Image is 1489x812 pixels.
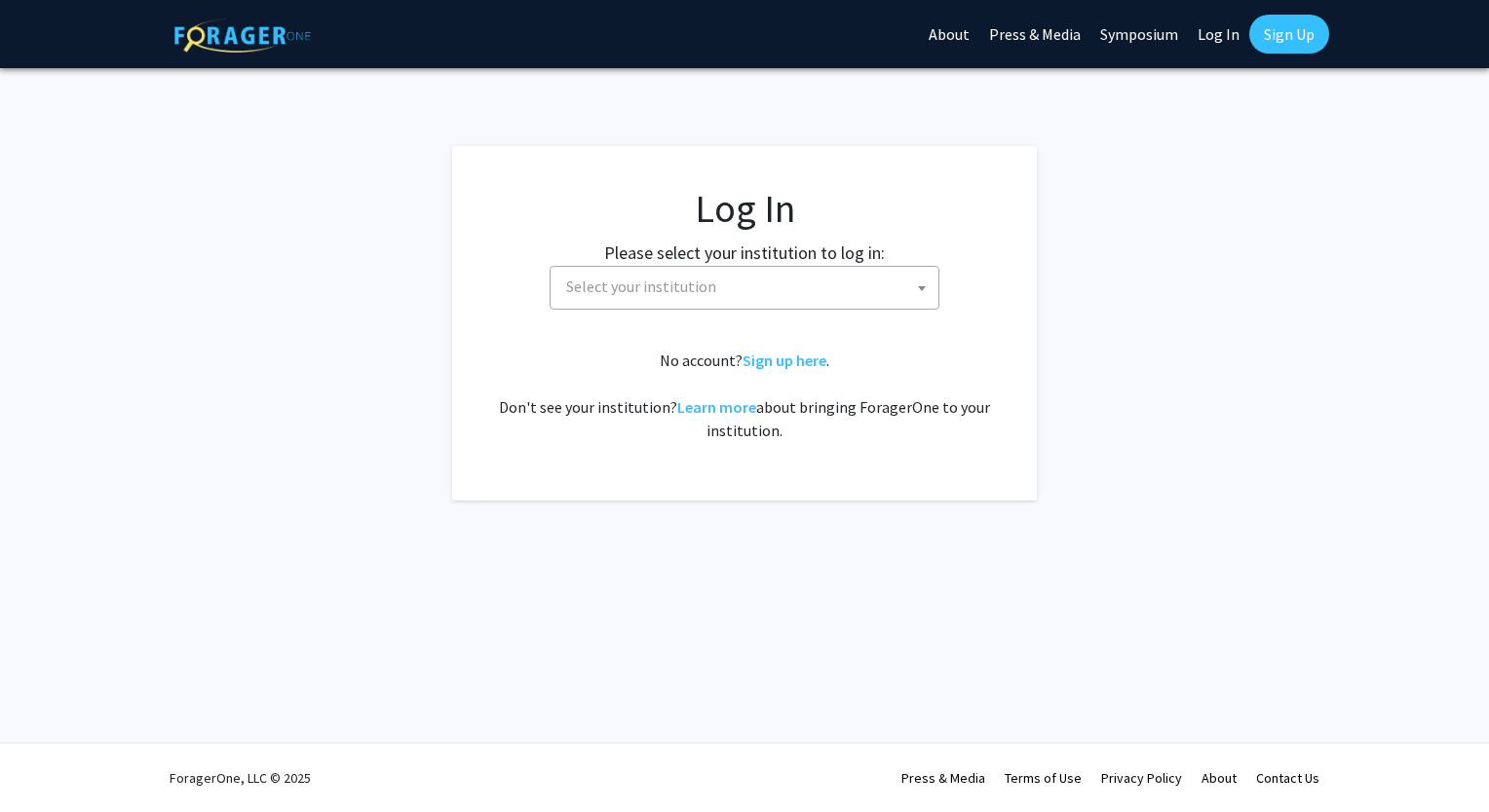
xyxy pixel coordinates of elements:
[558,267,938,307] span: Select your institution
[1249,15,1329,54] a: Sign Up
[491,185,998,232] h1: Log In
[174,18,311,53] img: ForagerOne Logo
[566,277,716,296] span: Select your institution
[604,240,885,266] label: Please select your institution to log in:
[1256,769,1319,787] a: Contact Us
[1005,769,1082,787] a: Terms of Use
[901,769,985,787] a: Press & Media
[550,266,939,310] span: Select your institution
[491,349,998,442] div: No account? . Don't see your institution? about bringing ForagerOne to your institution.
[743,351,826,370] a: Sign up here
[170,744,311,812] div: ForagerOne, LLC © 2025
[1202,769,1237,787] a: About
[1101,769,1182,787] a: Privacy Policy
[677,397,756,417] a: Learn more about bringing ForagerOne to your institution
